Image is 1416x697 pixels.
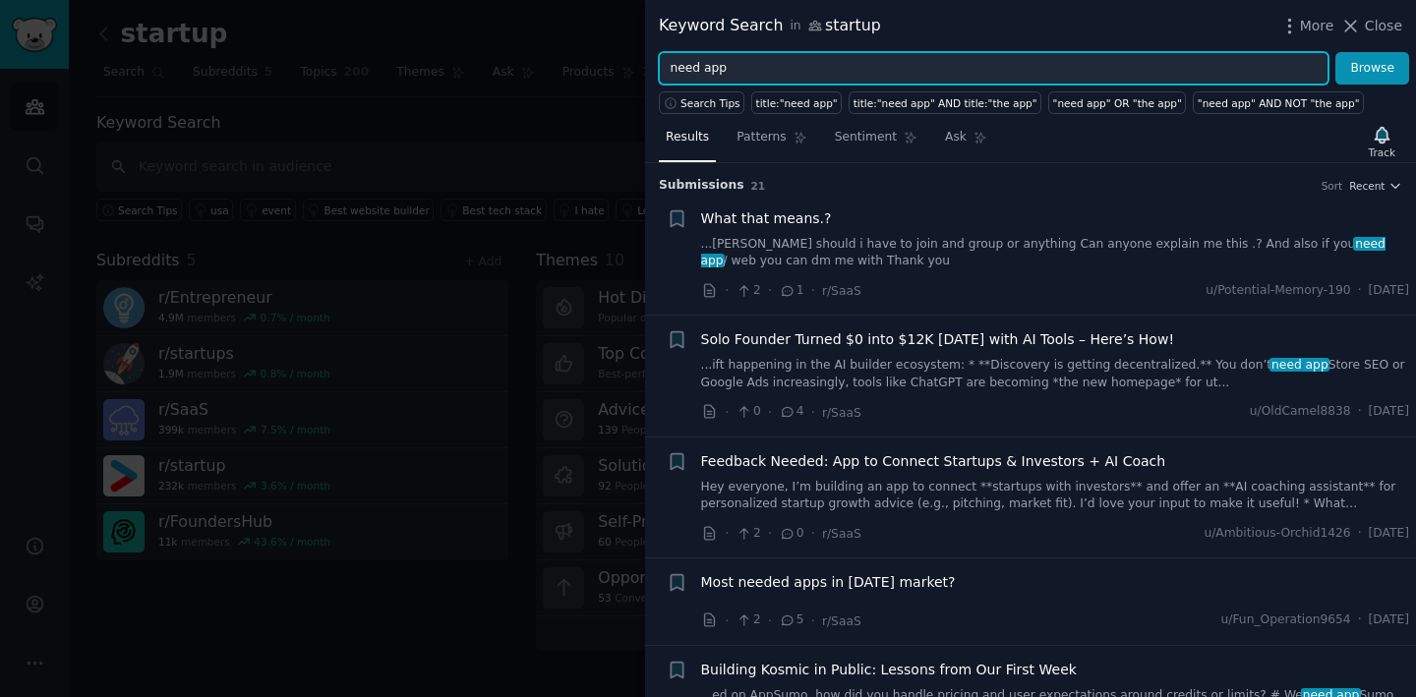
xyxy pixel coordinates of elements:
span: need app [1269,358,1329,372]
a: "need app" OR "the app" [1048,91,1186,114]
span: u/Ambitious-Orchid1426 [1204,525,1350,543]
button: More [1279,16,1334,36]
a: Results [659,122,716,162]
span: Recent [1349,179,1385,193]
a: Hey everyone, I’m building an app to connect **startups with investors** and offer an **AI coachi... [701,479,1410,513]
input: Try a keyword related to your business [659,52,1328,86]
span: 4 [779,403,803,421]
span: [DATE] [1369,403,1409,421]
span: [DATE] [1369,282,1409,300]
span: Sentiment [835,129,897,146]
a: ...[PERSON_NAME] should i have to join and group or anything Can anyone explain me this .? And al... [701,236,1410,270]
a: ...ift happening in the AI builder ecosystem: * **Discovery is getting decentralized.** You don’t... [701,357,1410,391]
span: · [768,523,772,544]
span: Results [666,129,709,146]
a: What that means.? [701,208,832,229]
span: · [725,402,729,423]
a: Feedback Needed: App to Connect Startups & Investors + AI Coach [701,451,1166,472]
div: Track [1369,145,1395,159]
button: Close [1340,16,1402,36]
a: title:"need app" AND title:"the app" [849,91,1041,114]
span: · [811,280,815,301]
span: 2 [736,282,760,300]
button: Track [1362,121,1402,162]
a: Most needed apps in [DATE] market? [701,572,956,593]
span: · [768,402,772,423]
div: Sort [1322,179,1343,193]
span: More [1300,16,1334,36]
span: [DATE] [1369,611,1409,629]
span: · [1358,525,1362,543]
span: [DATE] [1369,525,1409,543]
span: · [725,610,729,631]
span: 1 [779,282,803,300]
span: 5 [779,611,803,629]
span: Ask [945,129,967,146]
span: · [1358,611,1362,629]
div: title:"need app" [756,96,838,110]
span: · [1358,282,1362,300]
div: "need app" AND NOT "the app" [1198,96,1360,110]
button: Search Tips [659,91,744,114]
a: Sentiment [828,122,924,162]
button: Browse [1335,52,1409,86]
a: title:"need app" [751,91,842,114]
span: r/SaaS [822,527,861,541]
span: 0 [779,525,803,543]
a: "need app" AND NOT "the app" [1193,91,1364,114]
span: 21 [751,180,766,192]
span: Search Tips [680,96,740,110]
span: 2 [736,525,760,543]
span: · [1358,403,1362,421]
span: · [768,280,772,301]
span: · [811,523,815,544]
span: · [725,523,729,544]
a: Patterns [730,122,813,162]
span: u/OldCamel8838 [1250,403,1351,421]
div: title:"need app" AND title:"the app" [854,96,1037,110]
span: r/SaaS [822,614,861,628]
span: Close [1365,16,1402,36]
a: Solo Founder Turned $0 into $12K [DATE] with AI Tools – Here’s How! [701,329,1175,350]
span: in [790,18,800,35]
span: · [725,280,729,301]
span: r/SaaS [822,406,861,420]
span: · [768,610,772,631]
span: 0 [736,403,760,421]
span: u/Potential-Memory-190 [1206,282,1350,300]
a: Ask [938,122,994,162]
span: r/SaaS [822,284,861,298]
span: · [811,610,815,631]
span: Submission s [659,177,744,195]
span: 2 [736,611,760,629]
span: · [811,402,815,423]
span: Patterns [737,129,786,146]
a: Building Kosmic in Public: Lessons from Our First Week [701,660,1077,680]
span: u/Fun_Operation9654 [1221,611,1351,629]
div: Keyword Search startup [659,14,881,38]
button: Recent [1349,179,1402,193]
div: "need app" OR "the app" [1053,96,1182,110]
